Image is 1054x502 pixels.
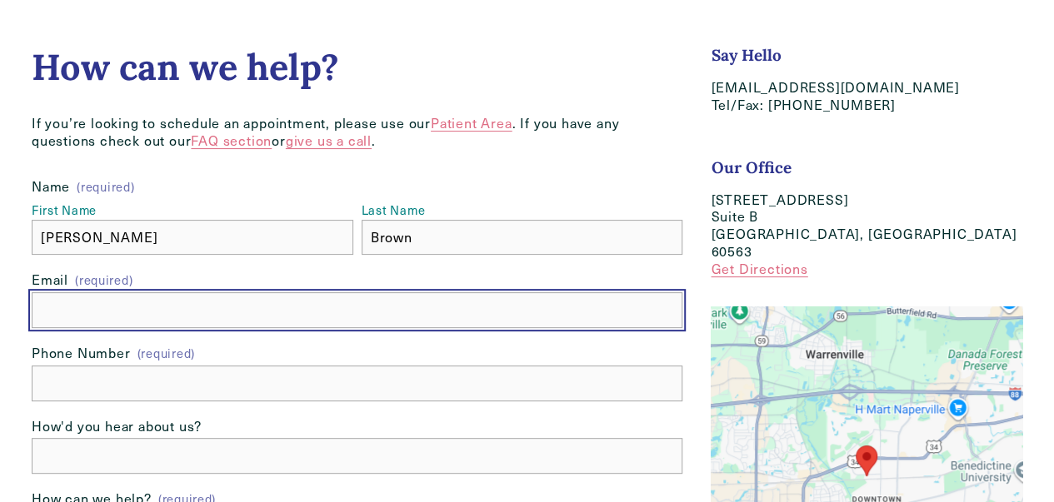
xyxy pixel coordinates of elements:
[711,191,1022,278] p: [STREET_ADDRESS] Suite B [GEOGRAPHIC_DATA], [GEOGRAPHIC_DATA] 60563
[711,260,807,277] a: Get Directions
[77,181,134,192] span: (required)
[32,115,682,150] p: If you’re looking to schedule an appointment, please use our . If you have any questions check ou...
[32,418,202,435] span: How'd you hear about us?
[711,79,1022,114] p: [EMAIL_ADDRESS][DOMAIN_NAME] Tel/Fax: [PHONE_NUMBER]
[711,157,791,177] strong: Our Office
[431,114,512,132] a: Patient Area
[711,45,781,65] strong: Say Hello
[137,347,195,359] span: (required)
[75,272,132,288] span: (required)
[362,202,683,220] div: Last Name
[32,345,131,362] span: Phone Number
[191,132,272,149] a: FAQ section
[32,178,70,196] span: Name
[286,132,372,149] a: give us a call
[856,445,877,476] div: Ivy Lane Counseling 618 West 5th Ave Suite B Naperville, IL 60563
[32,271,68,289] span: Email
[32,45,682,88] h2: How can we help?
[32,202,353,220] div: First Name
